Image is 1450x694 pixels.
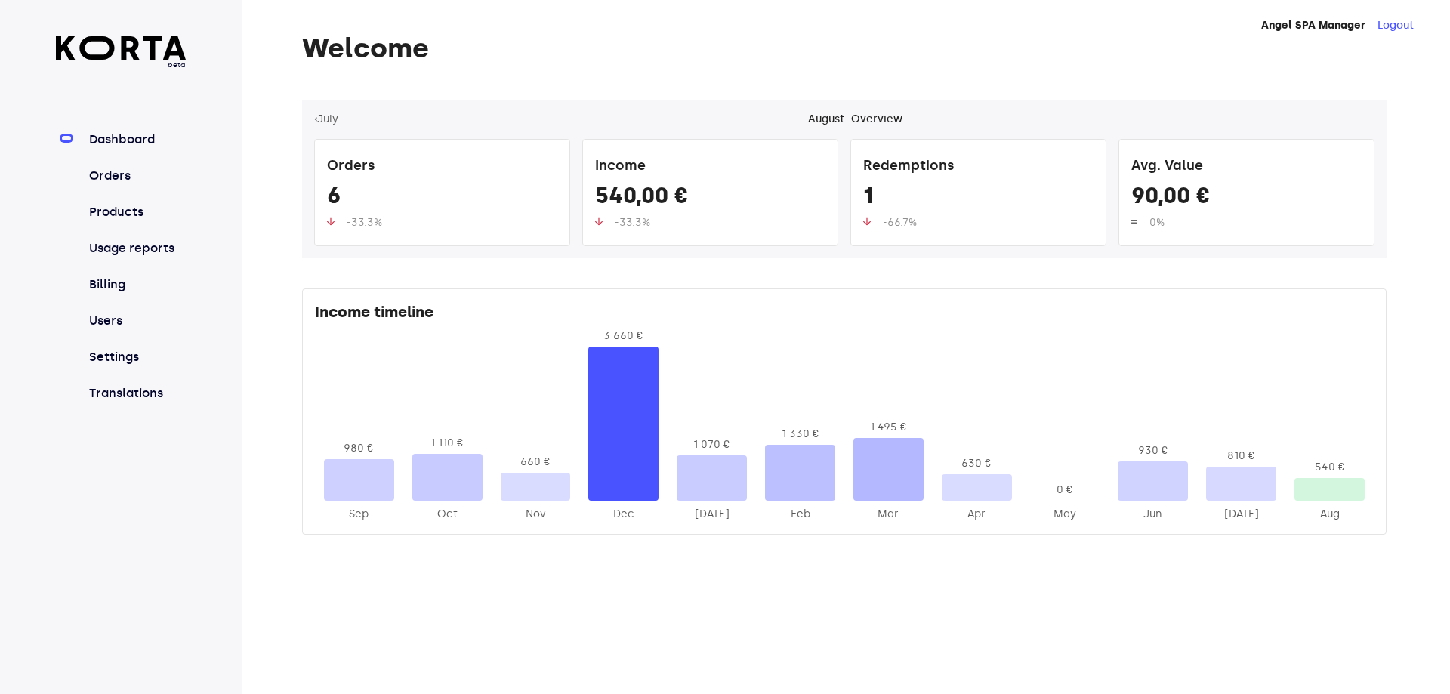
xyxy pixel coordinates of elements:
div: 980 € [324,441,394,456]
a: Orders [86,167,187,185]
div: 2025-May [1030,507,1100,522]
div: Income timeline [315,301,1374,328]
div: 660 € [501,455,571,470]
a: Translations [86,384,187,403]
span: -66.7% [883,216,917,229]
div: 2024-Nov [501,507,571,522]
div: 540 € [1294,460,1365,475]
img: Korta [56,36,187,60]
div: 0 € [1030,483,1100,498]
div: 1 330 € [765,427,835,442]
div: 2025-Jan [677,507,747,522]
div: 90,00 € [1131,182,1362,215]
img: up [327,217,335,226]
a: Dashboard [86,131,187,149]
a: Settings [86,348,187,366]
a: Products [86,203,187,221]
div: 930 € [1118,443,1188,458]
a: Users [86,312,187,330]
div: Avg. Value [1131,152,1362,182]
div: 1 070 € [677,437,747,452]
strong: Angel SPA Manager [1261,19,1365,32]
div: 1 110 € [412,436,483,451]
div: 2025-Aug [1294,507,1365,522]
img: up [863,217,871,226]
div: 6 [327,182,557,215]
div: 2024-Sep [324,507,394,522]
a: Usage reports [86,239,187,258]
a: Billing [86,276,187,294]
img: up [595,217,603,226]
div: 630 € [942,456,1012,471]
div: 2025-Jun [1118,507,1188,522]
span: -33.3% [347,216,382,229]
div: Redemptions [863,152,1094,182]
a: beta [56,36,187,70]
span: -33.3% [615,216,650,229]
span: 0% [1149,216,1165,229]
div: August - Overview [808,112,902,127]
div: 2025-Mar [853,507,924,522]
div: 3 660 € [588,328,659,344]
div: Orders [327,152,557,182]
span: beta [56,60,187,70]
div: 1 [863,182,1094,215]
div: 2024-Oct [412,507,483,522]
div: 2025-Feb [765,507,835,522]
img: up [1131,217,1137,226]
div: 2024-Dec [588,507,659,522]
div: 2025-Jul [1206,507,1276,522]
div: Income [595,152,825,182]
div: 810 € [1206,449,1276,464]
button: Logout [1377,18,1414,33]
h1: Welcome [302,33,1387,63]
button: ‹July [314,112,338,127]
div: 2025-Apr [942,507,1012,522]
div: 1 495 € [853,420,924,435]
div: 540,00 € [595,182,825,215]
